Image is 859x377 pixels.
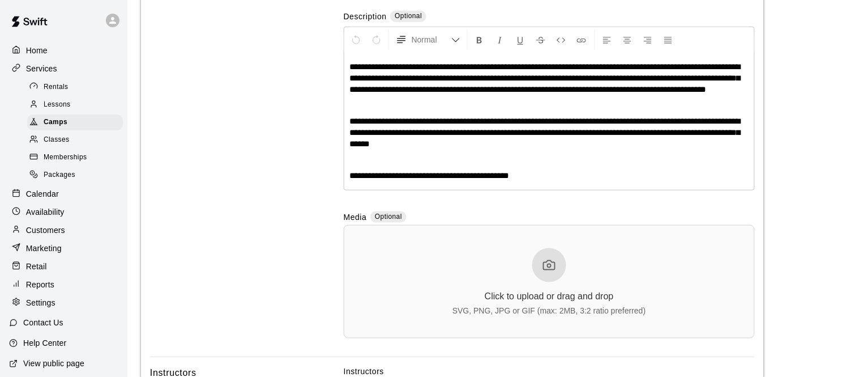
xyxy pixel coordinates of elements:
a: Rentals [27,78,127,96]
p: Reports [26,279,54,290]
button: Format Bold [470,29,489,50]
span: Optional [375,213,402,221]
span: Optional [395,12,422,20]
span: Packages [44,170,75,181]
a: Camps [27,114,127,132]
div: Camps [27,115,123,130]
a: Retail [9,258,118,275]
a: Lessons [27,96,127,113]
button: Insert Code [552,29,571,50]
p: Home [26,45,48,56]
div: Click to upload or drag and drop [485,291,614,302]
span: Normal [412,34,451,45]
div: Classes [27,132,123,148]
a: Calendar [9,185,118,202]
button: Format Underline [511,29,530,50]
button: Left Align [597,29,617,50]
span: Camps [44,117,67,128]
a: Memberships [27,149,127,167]
p: Settings [26,297,55,308]
button: Redo [367,29,386,50]
button: Undo [347,29,366,50]
span: Classes [44,134,69,146]
a: Packages [27,167,127,184]
a: Services [9,60,118,77]
p: Help Center [23,337,66,349]
span: Lessons [44,99,71,111]
button: Formatting Options [391,29,465,50]
p: Calendar [26,188,59,200]
p: Availability [26,206,65,218]
a: Settings [9,294,118,311]
button: Justify Align [659,29,678,50]
p: Retail [26,261,47,272]
a: Reports [9,276,118,293]
a: Availability [9,204,118,221]
a: Home [9,42,118,59]
label: Description [344,11,387,24]
button: Center Align [618,29,637,50]
button: Insert Link [572,29,591,50]
div: Memberships [27,150,123,166]
button: Right Align [638,29,657,50]
div: Lessons [27,97,123,113]
p: View public page [23,358,84,369]
span: Memberships [44,152,87,163]
p: Services [26,63,57,74]
a: Classes [27,132,127,149]
p: Contact Us [23,317,63,328]
span: Rentals [44,82,69,93]
label: Media [344,211,367,224]
div: Packages [27,167,123,183]
a: Customers [9,222,118,239]
button: Format Italics [490,29,510,50]
div: SVG, PNG, JPG or GIF (max: 2MB, 3:2 ratio preferred) [452,306,646,315]
div: Rentals [27,79,123,95]
p: Customers [26,224,65,236]
a: Marketing [9,240,118,257]
p: Marketing [26,243,62,254]
button: Format Strikethrough [531,29,550,50]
